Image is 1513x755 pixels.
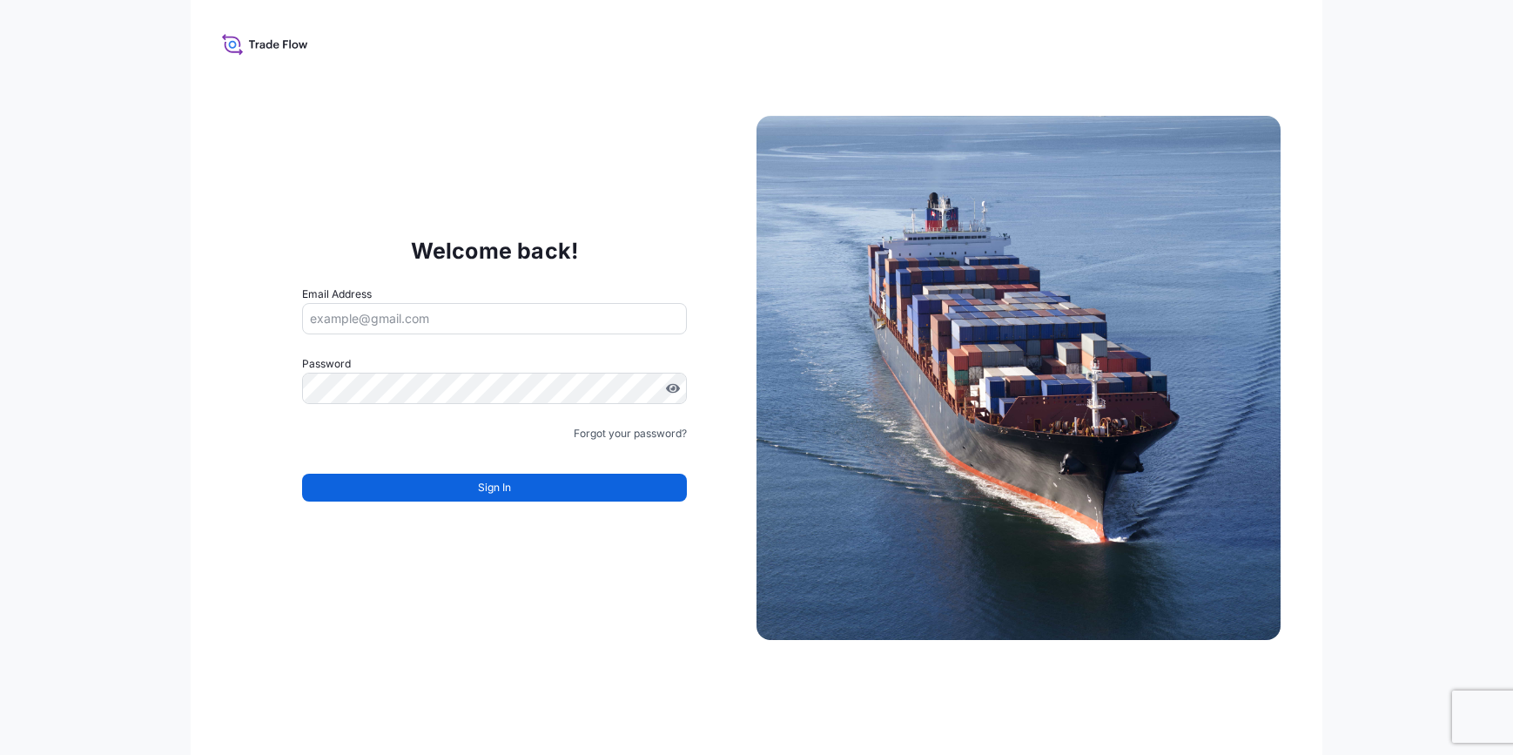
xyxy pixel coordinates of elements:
[411,237,579,265] p: Welcome back!
[666,381,680,395] button: Show password
[302,474,687,502] button: Sign In
[302,355,687,373] label: Password
[302,286,372,303] label: Email Address
[574,425,687,442] a: Forgot your password?
[478,479,511,496] span: Sign In
[302,303,687,334] input: example@gmail.com
[756,116,1281,640] img: Ship illustration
